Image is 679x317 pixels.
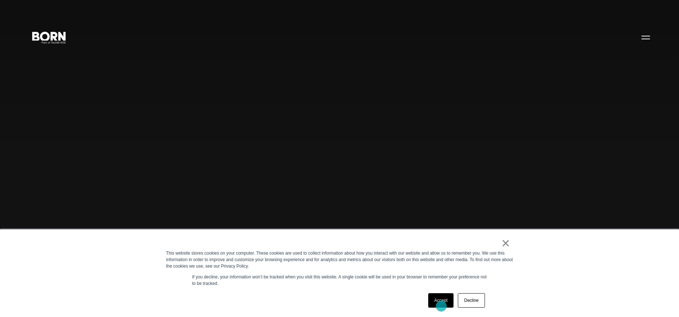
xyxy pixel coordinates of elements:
[166,250,513,269] div: This website stores cookies on your computer. These cookies are used to collect information about...
[637,30,654,45] button: Open
[502,240,510,246] a: ×
[192,274,487,287] p: If you decline, your information won’t be tracked when you visit this website. A single cookie wi...
[428,293,454,308] a: Accept
[458,293,485,308] a: Decline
